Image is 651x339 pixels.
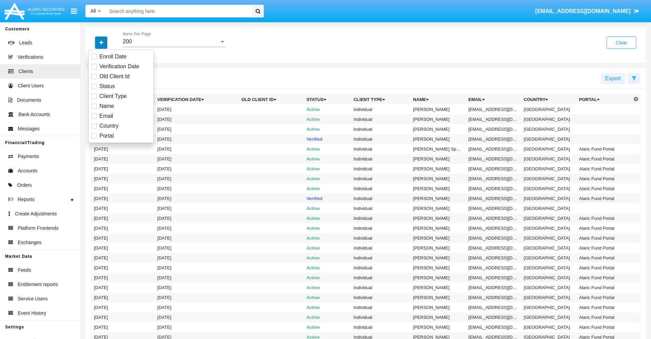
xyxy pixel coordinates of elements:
[351,223,410,233] td: Individual
[154,302,239,312] td: [DATE]
[410,154,466,164] td: [PERSON_NAME]
[410,223,466,233] td: [PERSON_NAME]
[351,243,410,253] td: Individual
[351,194,410,203] td: Individual
[304,194,351,203] td: Verified
[521,213,577,223] td: [GEOGRAPHIC_DATA]
[91,164,155,174] td: [DATE]
[106,5,250,17] input: Search
[91,203,155,213] td: [DATE]
[410,124,466,134] td: [PERSON_NAME]
[99,53,126,61] span: Enroll Date
[576,263,632,273] td: Alaric Fund Portal
[521,164,577,174] td: [GEOGRAPHIC_DATA]
[17,182,32,189] span: Orders
[304,293,351,302] td: Active
[410,95,466,105] th: Name
[410,302,466,312] td: [PERSON_NAME]
[91,253,155,263] td: [DATE]
[99,82,115,90] span: Status
[466,104,521,114] td: [EMAIL_ADDRESS][DOMAIN_NAME]
[521,104,577,114] td: [GEOGRAPHIC_DATA]
[91,154,155,164] td: [DATE]
[18,281,58,288] span: Entitlement reports
[601,73,625,84] button: Export
[521,184,577,194] td: [GEOGRAPHIC_DATA]
[351,283,410,293] td: Individual
[154,243,239,253] td: [DATE]
[91,213,155,223] td: [DATE]
[351,184,410,194] td: Individual
[154,124,239,134] td: [DATE]
[351,124,410,134] td: Individual
[91,302,155,312] td: [DATE]
[351,174,410,184] td: Individual
[576,312,632,322] td: Alaric Fund Portal
[410,194,466,203] td: [PERSON_NAME]
[410,144,466,154] td: [PERSON_NAME] SporerSufficientFunds
[304,273,351,283] td: Active
[521,253,577,263] td: [GEOGRAPHIC_DATA]
[521,283,577,293] td: [GEOGRAPHIC_DATA]
[466,124,521,134] td: [EMAIL_ADDRESS][DOMAIN_NAME]
[18,295,48,302] span: Service Users
[605,75,621,81] span: Export
[532,2,642,21] a: [EMAIL_ADDRESS][DOMAIN_NAME]
[576,184,632,194] td: Alaric Fund Portal
[410,233,466,243] td: [PERSON_NAME]
[607,37,636,49] button: Clear
[91,223,155,233] td: [DATE]
[466,293,521,302] td: [EMAIL_ADDRESS][DOMAIN_NAME]
[521,144,577,154] td: [GEOGRAPHIC_DATA]
[91,174,155,184] td: [DATE]
[410,253,466,263] td: [PERSON_NAME]
[466,283,521,293] td: [EMAIL_ADDRESS][DOMAIN_NAME]
[91,144,155,154] td: [DATE]
[304,174,351,184] td: Active
[521,154,577,164] td: [GEOGRAPHIC_DATA]
[410,213,466,223] td: [PERSON_NAME]
[535,8,630,14] span: [EMAIL_ADDRESS][DOMAIN_NAME]
[154,213,239,223] td: [DATE]
[304,302,351,312] td: Active
[466,243,521,253] td: [EMAIL_ADDRESS][DOMAIN_NAME]
[351,273,410,283] td: Individual
[154,194,239,203] td: [DATE]
[466,322,521,332] td: [EMAIL_ADDRESS][DOMAIN_NAME]
[91,194,155,203] td: [DATE]
[466,164,521,174] td: [EMAIL_ADDRESS][DOMAIN_NAME]
[521,273,577,283] td: [GEOGRAPHIC_DATA]
[351,302,410,312] td: Individual
[410,203,466,213] td: [PERSON_NAME]
[410,164,466,174] td: [PERSON_NAME]
[576,233,632,243] td: Alaric Fund Portal
[154,253,239,263] td: [DATE]
[466,114,521,124] td: [EMAIL_ADDRESS][DOMAIN_NAME]
[304,223,351,233] td: Active
[466,134,521,144] td: [EMAIL_ADDRESS][DOMAIN_NAME]
[466,144,521,154] td: [EMAIL_ADDRESS][DOMAIN_NAME]
[18,167,38,174] span: Accounts
[576,253,632,263] td: Alaric Fund Portal
[99,102,114,110] span: Name
[19,39,32,46] span: Leads
[351,114,410,124] td: Individual
[91,322,155,332] td: [DATE]
[576,223,632,233] td: Alaric Fund Portal
[304,263,351,273] td: Active
[154,283,239,293] td: [DATE]
[304,243,351,253] td: Active
[304,134,351,144] td: Verified
[521,194,577,203] td: [GEOGRAPHIC_DATA]
[466,174,521,184] td: [EMAIL_ADDRESS][DOMAIN_NAME]
[521,223,577,233] td: [GEOGRAPHIC_DATA]
[18,225,58,232] span: Platform Frontends
[154,203,239,213] td: [DATE]
[576,95,632,105] th: Portal
[521,302,577,312] td: [GEOGRAPHIC_DATA]
[410,312,466,322] td: [PERSON_NAME]
[304,95,351,105] th: Status
[521,233,577,243] td: [GEOGRAPHIC_DATA]
[85,8,106,15] a: All
[304,144,351,154] td: Active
